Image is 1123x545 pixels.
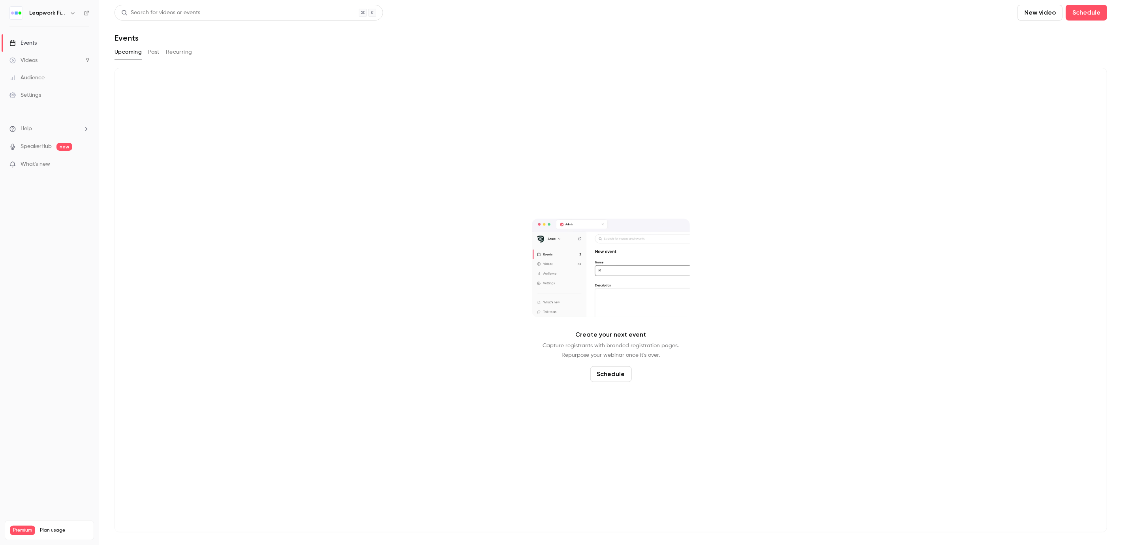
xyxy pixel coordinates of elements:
[9,125,89,133] li: help-dropdown-opener
[9,56,38,64] div: Videos
[21,142,52,151] a: SpeakerHub
[10,526,35,535] span: Premium
[590,366,632,382] button: Schedule
[56,143,72,151] span: new
[121,9,200,17] div: Search for videos or events
[115,33,139,43] h1: Events
[543,341,679,360] p: Capture registrants with branded registration pages. Repurpose your webinar once it's over.
[576,330,646,339] p: Create your next event
[115,46,142,58] button: Upcoming
[148,46,160,58] button: Past
[9,91,41,99] div: Settings
[9,74,45,82] div: Audience
[21,160,50,169] span: What's new
[1018,5,1063,21] button: New video
[29,9,66,17] h6: Leapwork Field
[21,125,32,133] span: Help
[80,161,89,168] iframe: Noticeable Trigger
[1066,5,1107,21] button: Schedule
[166,46,192,58] button: Recurring
[10,7,23,19] img: Leapwork Field
[9,39,37,47] div: Events
[40,527,89,534] span: Plan usage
